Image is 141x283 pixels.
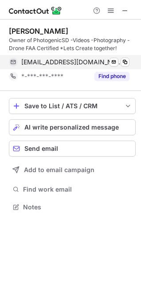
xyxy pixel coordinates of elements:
[9,27,68,35] div: [PERSON_NAME]
[23,185,132,193] span: Find work email
[24,102,120,110] div: Save to List / ATS / CRM
[9,5,62,16] img: ContactOut v5.3.10
[9,183,136,196] button: Find work email
[9,98,136,114] button: save-profile-one-click
[23,203,132,211] span: Notes
[9,201,136,213] button: Notes
[9,119,136,135] button: AI write personalized message
[9,36,136,52] div: Owner of PhotogenicSD -Videos -Photography -Drone FAA Certified *Lets Create together!
[94,72,129,81] button: Reveal Button
[21,58,123,66] span: [EMAIL_ADDRESS][DOMAIN_NAME]
[24,124,119,131] span: AI write personalized message
[9,162,136,178] button: Add to email campaign
[24,145,58,152] span: Send email
[24,166,94,173] span: Add to email campaign
[9,141,136,157] button: Send email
